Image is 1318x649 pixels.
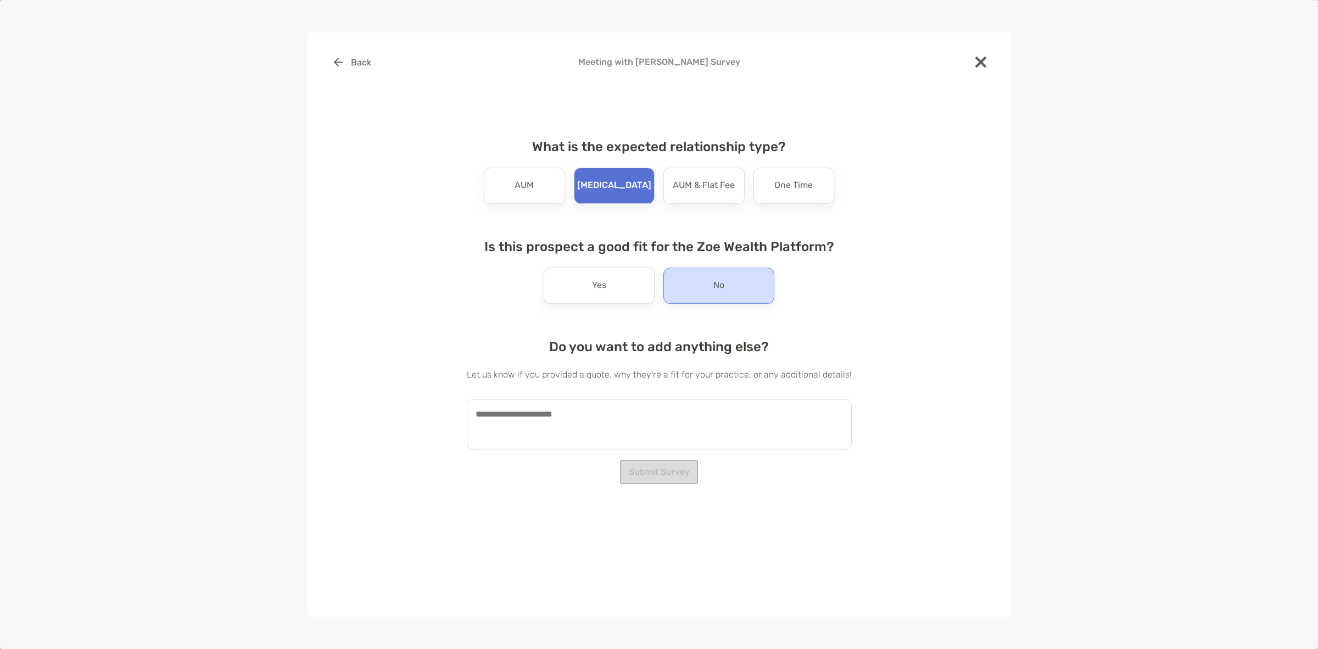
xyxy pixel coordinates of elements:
[334,58,343,66] img: button icon
[713,277,724,295] p: No
[325,50,379,74] button: Back
[774,177,813,195] p: One Time
[577,177,651,195] p: [MEDICAL_DATA]
[467,368,852,381] p: Let us know if you provided a quote, why they're a fit for your practice, or any additional details!
[592,277,606,295] p: Yes
[467,339,852,354] h4: Do you want to add anything else?
[467,239,852,254] h4: Is this prospect a good fit for the Zoe Wealth Platform?
[467,139,852,154] h4: What is the expected relationship type?
[975,57,986,68] img: close modal
[673,177,735,195] p: AUM & Flat Fee
[325,57,993,67] h4: Meeting with [PERSON_NAME] Survey
[515,177,534,195] p: AUM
